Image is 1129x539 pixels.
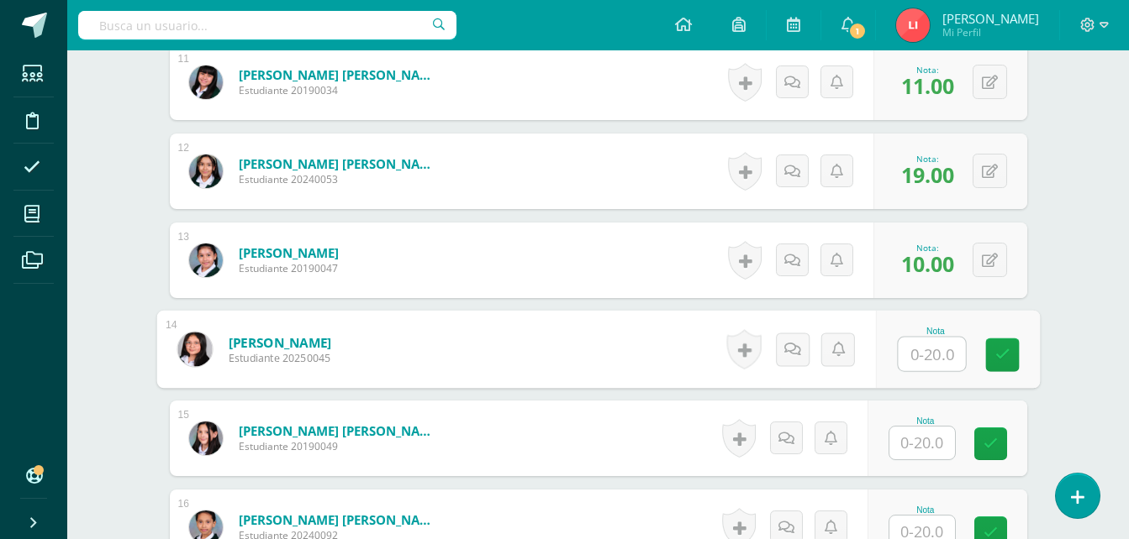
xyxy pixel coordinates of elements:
[901,71,954,100] span: 11.00
[942,10,1039,27] span: [PERSON_NAME]
[228,351,331,366] span: Estudiante 20250045
[889,505,963,515] div: Nota
[239,261,339,275] span: Estudiante 20190047
[901,64,954,76] div: Nota:
[239,439,441,453] span: Estudiante 20190049
[848,22,867,40] span: 1
[239,155,441,172] a: [PERSON_NAME] [PERSON_NAME]
[189,65,223,99] img: 2adff479c880916469aecaffe94f9e78.png
[901,160,954,189] span: 19.00
[239,66,441,83] a: [PERSON_NAME] [PERSON_NAME]
[189,154,223,188] img: 8ed0ca63d12d80058c264a6dbfc72357.png
[78,11,456,39] input: Busca un usuario...
[901,242,954,254] div: Nota:
[239,172,441,186] span: Estudiante 20240053
[889,426,955,459] input: 0-20.0
[942,25,1039,39] span: Mi Perfil
[901,153,954,165] div: Nota:
[239,511,441,528] a: [PERSON_NAME] [PERSON_NAME]
[189,243,223,277] img: eff1ba9695c80d5c01b4e480cae96795.png
[177,332,212,366] img: 1feb21b62a69163bcb9bffb4dd98480c.png
[239,244,339,261] a: [PERSON_NAME]
[897,327,973,336] div: Nota
[239,422,441,439] a: [PERSON_NAME] [PERSON_NAME]
[239,83,441,97] span: Estudiante 20190034
[889,416,963,426] div: Nota
[901,249,954,278] span: 10.00
[896,8,930,42] img: 01dd2756ea9e2b981645035e79ba90e3.png
[898,338,965,371] input: 0-20.0
[189,421,223,455] img: e86644af5867013666328ff5c0832724.png
[228,333,331,351] a: [PERSON_NAME]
